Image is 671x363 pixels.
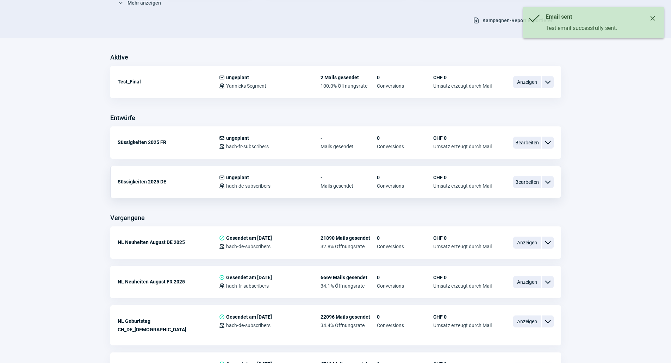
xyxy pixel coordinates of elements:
[647,13,658,24] button: Close
[377,323,433,328] span: Conversions
[433,275,492,280] span: CHF 0
[226,183,271,189] span: hach-de-subscribers
[226,235,272,241] span: Gesendet am [DATE]
[226,75,249,80] span: ungeplant
[546,24,647,32] div: Test email successfully sent.
[226,144,269,149] span: hach-fr-subscribers
[433,135,492,141] span: CHF 0
[321,283,377,289] span: 34.1% Öffnungsrate
[377,244,433,249] span: Conversions
[226,83,266,89] span: Yannicks Segment
[513,315,541,327] span: Anzeigen
[118,235,219,249] div: NL Neuheiten August DE 2025
[321,175,377,180] span: -
[433,314,492,320] span: CHF 0
[118,314,219,337] div: NL Geburtstag CH_DE_[DEMOGRAPHIC_DATA]
[433,183,492,189] span: Umsatz erzeugt durch Mail
[513,237,541,249] span: Anzeigen
[377,283,433,289] span: Conversions
[377,175,433,180] span: 0
[513,276,541,288] span: Anzeigen
[321,135,377,141] span: -
[546,13,572,20] span: Email sent
[118,75,219,89] div: Test_Final
[226,244,271,249] span: hach-de-subscribers
[433,244,492,249] span: Umsatz erzeugt durch Mail
[513,76,541,88] span: Anzeigen
[513,176,541,188] span: Bearbeiten
[226,175,249,180] span: ungeplant
[465,14,561,26] button: Kampagnen-Report exportieren
[433,283,492,289] span: Umsatz erzeugt durch Mail
[321,275,377,280] span: 6669 Mails gesendet
[321,75,377,80] span: 2 Mails gesendet
[226,323,271,328] span: hach-de-subscribers
[226,135,249,141] span: ungeplant
[377,275,433,280] span: 0
[110,52,128,63] h3: Aktive
[377,83,433,89] span: Conversions
[377,314,433,320] span: 0
[433,144,492,149] span: Umsatz erzeugt durch Mail
[226,283,269,289] span: hach-fr-subscribers
[226,314,272,320] span: Gesendet am [DATE]
[226,275,272,280] span: Gesendet am [DATE]
[377,144,433,149] span: Conversions
[321,323,377,328] span: 34.4% Öffnungsrate
[433,83,492,89] span: Umsatz erzeugt durch Mail
[321,235,377,241] span: 21890 Mails gesendet
[513,137,541,149] span: Bearbeiten
[110,112,135,124] h3: Entwürfe
[433,235,492,241] span: CHF 0
[118,135,219,149] div: Süssigkeiten 2025 FR
[321,83,377,89] span: 100.0% Öffnungsrate
[118,175,219,189] div: Süssigkeiten 2025 DE
[321,144,377,149] span: Mails gesendet
[321,183,377,189] span: Mails gesendet
[433,323,492,328] span: Umsatz erzeugt durch Mail
[321,244,377,249] span: 32.8% Öffnungsrate
[433,175,492,180] span: CHF 0
[377,75,433,80] span: 0
[118,275,219,289] div: NL Neuheiten August FR 2025
[433,75,492,80] span: CHF 0
[321,314,377,320] span: 22096 Mails gesendet
[110,212,145,224] h3: Vergangene
[483,15,554,26] span: Kampagnen-Report exportieren
[377,135,433,141] span: 0
[377,235,433,241] span: 0
[377,183,433,189] span: Conversions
